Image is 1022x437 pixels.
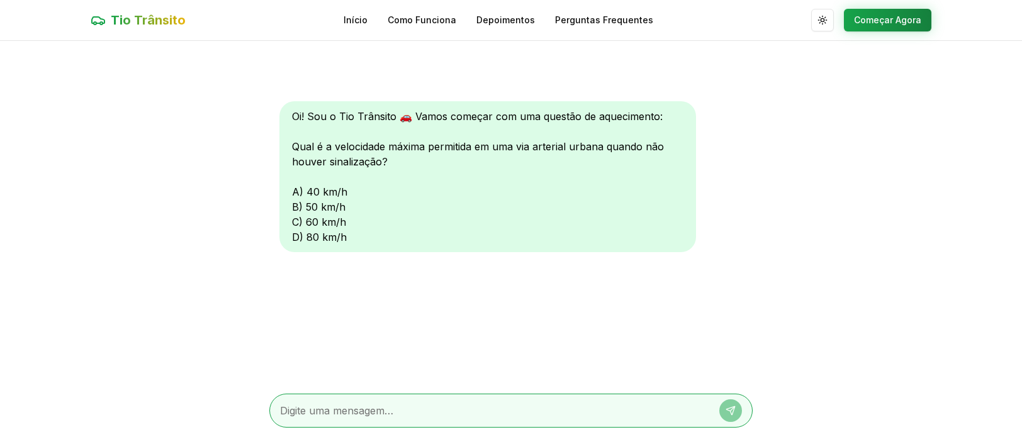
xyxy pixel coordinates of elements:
[476,14,535,26] a: Depoimentos
[344,14,368,26] a: Início
[844,9,931,31] button: Começar Agora
[388,14,456,26] a: Como Funciona
[279,101,696,252] div: Oi! Sou o Tio Trânsito 🚗 Vamos começar com uma questão de aquecimento: Qual é a velocidade máxima...
[111,11,186,29] span: Tio Trânsito
[91,11,186,29] a: Tio Trânsito
[555,14,653,26] a: Perguntas Frequentes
